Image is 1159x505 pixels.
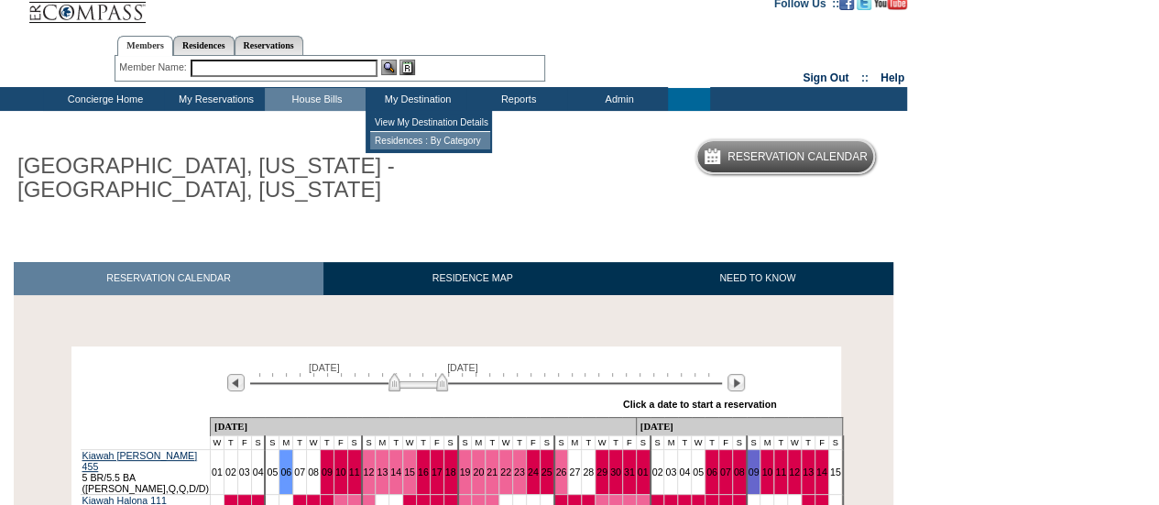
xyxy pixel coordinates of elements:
[596,435,609,449] td: W
[224,435,237,449] td: T
[815,435,828,449] td: F
[466,88,567,111] td: Reports
[487,467,497,478] a: 21
[251,435,265,449] td: S
[117,36,173,56] a: Members
[403,435,417,449] td: W
[732,435,746,449] td: S
[381,60,397,75] img: View
[224,449,237,494] td: 02
[265,435,279,449] td: S
[211,435,224,449] td: W
[416,435,430,449] td: T
[322,467,333,478] a: 09
[526,435,540,449] td: F
[460,467,471,478] a: 19
[541,467,552,478] a: 25
[747,435,760,449] td: S
[692,435,705,449] td: W
[293,435,307,449] td: T
[816,467,827,478] a: 14
[596,467,607,478] a: 29
[621,262,893,294] a: NEED TO KNOW
[486,435,499,449] td: T
[82,450,198,472] a: Kiawah [PERSON_NAME] 455
[512,435,526,449] td: T
[265,88,366,111] td: House Bills
[499,435,513,449] td: W
[514,467,525,478] a: 23
[227,374,245,391] img: Previous
[567,88,668,111] td: Admin
[861,71,869,84] span: ::
[622,435,636,449] td: F
[727,374,745,391] img: Next
[705,435,718,449] td: T
[418,467,429,478] a: 16
[119,60,190,75] div: Member Name:
[803,71,848,84] a: Sign Out
[347,435,361,449] td: S
[582,449,596,494] td: 28
[265,449,279,494] td: 05
[349,467,360,478] a: 11
[568,435,582,449] td: M
[472,435,486,449] td: M
[540,435,553,449] td: S
[803,467,814,478] a: 13
[636,417,842,435] td: [DATE]
[399,60,415,75] img: Reservations
[164,88,265,111] td: My Reservations
[556,467,567,478] a: 26
[789,467,800,478] a: 12
[362,435,376,449] td: S
[828,435,842,449] td: S
[366,88,466,111] td: My Destination
[651,449,664,494] td: 02
[473,467,484,478] a: 20
[211,449,224,494] td: 01
[430,435,443,449] td: F
[370,114,490,132] td: View My Destination Details
[323,262,622,294] a: RESIDENCE MAP
[760,435,774,449] td: M
[377,467,388,478] a: 13
[568,449,582,494] td: 27
[528,467,539,478] a: 24
[14,150,424,206] h1: [GEOGRAPHIC_DATA], [US_STATE] - [GEOGRAPHIC_DATA], [US_STATE]
[14,262,323,294] a: RESERVATION CALENDAR
[370,132,490,149] td: Residences : By Category
[309,362,340,373] span: [DATE]
[279,435,293,449] td: M
[211,417,637,435] td: [DATE]
[636,435,650,449] td: S
[333,435,347,449] td: F
[307,435,321,449] td: W
[727,151,868,163] h5: Reservation Calendar
[237,449,251,494] td: 03
[582,435,596,449] td: T
[638,467,649,478] a: 01
[81,449,211,494] td: 5 BR/5.5 BA ([PERSON_NAME],Q,Q,D/D)
[678,435,692,449] td: T
[880,71,904,84] a: Help
[788,435,802,449] td: W
[389,435,403,449] td: T
[364,467,375,478] a: 12
[734,467,745,478] a: 08
[390,467,401,478] a: 14
[432,467,443,478] a: 17
[445,467,456,478] a: 18
[802,435,815,449] td: T
[404,467,415,478] a: 15
[692,449,705,494] td: 05
[624,467,635,478] a: 31
[651,435,664,449] td: S
[443,435,457,449] td: S
[718,435,732,449] td: F
[376,435,389,449] td: M
[500,467,511,478] a: 22
[447,362,478,373] span: [DATE]
[608,435,622,449] td: T
[251,449,265,494] td: 04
